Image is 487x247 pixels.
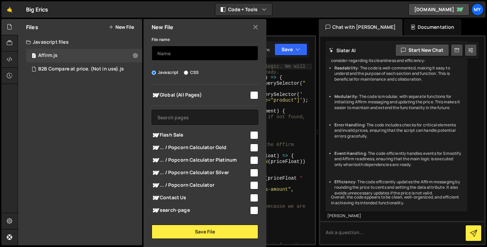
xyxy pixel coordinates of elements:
div: 16231/43714.js [26,62,142,76]
input: CSS [184,70,188,75]
div: Chat with [PERSON_NAME] [319,19,403,35]
strong: Readability [334,65,358,71]
strong: Error Handling [334,122,364,128]
div: [PERSON_NAME] [327,213,466,219]
span: Flash Sale [152,131,249,139]
li: : The code efficiently updates the Affirm messaging by rounding the price to cents and setting th... [334,179,462,196]
button: New File [109,24,134,30]
li: : The code efficiently handles events for Smootify and Affirm readiness, ensuring that the main l... [334,151,462,168]
a: My [471,3,484,16]
li: : The code includes checks for critical elements and invalid prices, ensuring that the script can... [334,122,462,139]
span: 1 [32,54,36,59]
div: Affirm.js [38,53,58,59]
h2: Files [26,23,38,31]
div: The code provided is well-structured and follows best practices in terms of readability and organ... [326,41,468,211]
a: 🤙 [1,1,18,18]
li: : The code is modular, with separate functions for initializing Affirm messaging and updating the... [334,94,462,111]
div: Big Erics [26,5,48,14]
li: : The code is well-commented, making it easy to understand the purpose of each section and functi... [334,65,462,82]
label: Javascript [152,69,179,76]
span: ... / Popcorn Calculator [152,181,249,189]
strong: Efficiency [334,179,356,185]
h2: Slater AI [329,47,356,54]
strong: Modularity [334,94,357,99]
div: Documentation [404,19,461,35]
div: 16231/44500.js [26,49,142,62]
span: Contact Us [152,194,249,202]
button: Save [274,43,307,56]
label: File name [152,36,170,43]
span: ... / Popcorn Calculator Platinum [152,156,249,164]
input: Name [152,46,258,61]
button: Start new chat [395,44,449,56]
span: search-page [152,206,249,214]
h2: New File [152,23,173,31]
span: ... / Popcorn Calculator Gold [152,144,249,152]
button: Code + Tools [215,3,272,16]
input: Search pages [152,110,258,125]
div: B2B Compare at price. (Not in use).js [38,66,124,72]
strong: Event Handling [334,150,366,156]
div: Prod is out of sync [235,47,270,53]
span: ... / Popcorn Calculator Silver [152,169,249,177]
span: Global (All Pages) [152,91,249,99]
label: CSS [184,69,199,76]
div: Javascript files [18,35,142,49]
a: [DOMAIN_NAME] [408,3,469,16]
input: Javascript [152,70,156,75]
button: Save File [152,225,258,239]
